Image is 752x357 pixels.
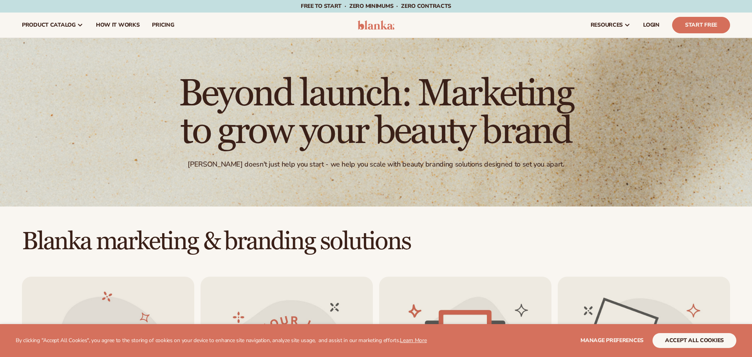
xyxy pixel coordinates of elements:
[152,22,174,28] span: pricing
[643,22,660,28] span: LOGIN
[146,13,180,38] a: pricing
[580,337,644,344] span: Manage preferences
[90,13,146,38] a: How It Works
[161,75,591,150] h1: Beyond launch: Marketing to grow your beauty brand
[591,22,623,28] span: resources
[16,13,90,38] a: product catalog
[653,333,736,348] button: accept all cookies
[672,17,730,33] a: Start Free
[16,337,427,344] p: By clicking "Accept All Cookies", you agree to the storing of cookies on your device to enhance s...
[637,13,666,38] a: LOGIN
[580,333,644,348] button: Manage preferences
[301,2,451,10] span: Free to start · ZERO minimums · ZERO contracts
[400,337,427,344] a: Learn More
[22,22,76,28] span: product catalog
[358,20,395,30] img: logo
[188,160,564,169] div: [PERSON_NAME] doesn't just help you start - we help you scale with beauty branding solutions desi...
[584,13,637,38] a: resources
[96,22,140,28] span: How It Works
